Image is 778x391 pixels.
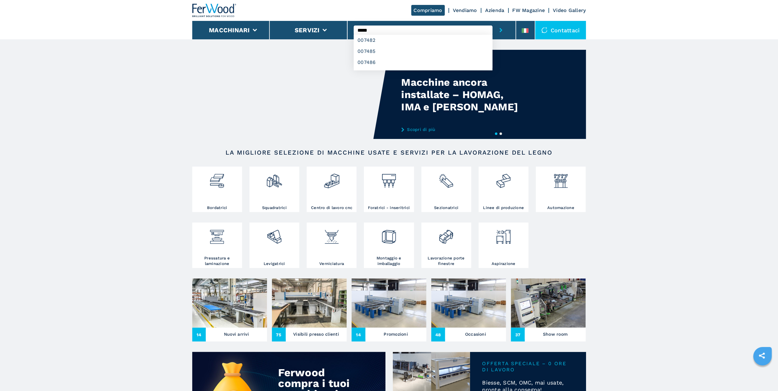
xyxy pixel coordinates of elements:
[485,7,505,13] a: Azienda
[324,224,340,245] img: verniciatura_1.png
[354,46,493,57] div: 007485
[264,261,285,267] h3: Levigatrici
[431,278,506,342] a: Occasioni48Occasioni
[295,26,320,34] button: Servizi
[207,205,227,211] h3: Bordatrici
[547,205,574,211] h3: Automazione
[324,168,340,189] img: centro_di_lavoro_cnc_2.png
[495,168,512,189] img: linee_di_produzione_2.png
[511,278,586,342] a: Show room37Show room
[364,167,414,212] a: Foratrici - inseritrici
[421,167,471,212] a: Sezionatrici
[307,223,357,268] a: Verniciatura
[352,328,365,342] span: 14
[754,348,770,363] a: sharethis
[421,223,471,268] a: Lavorazione porte finestre
[212,149,566,156] h2: LA MIGLIORE SELEZIONE DI MACCHINE USATE E SERVIZI PER LA LAVORAZIONE DEL LEGNO
[192,167,242,212] a: Bordatrici
[434,205,458,211] h3: Sezionatrici
[381,224,397,245] img: montaggio_imballaggio_2.png
[384,330,408,338] h3: Promozioni
[352,278,426,342] a: Promozioni14Promozioni
[354,57,493,68] div: 007486
[209,224,225,245] img: pressa-strettoia.png
[543,330,568,338] h3: Show room
[492,261,516,267] h3: Aspirazione
[536,167,586,212] a: Automazione
[401,127,522,132] a: Scopri di più
[431,328,445,342] span: 48
[483,205,524,211] h3: Linee di produzione
[541,27,548,33] img: Contattaci
[381,168,397,189] img: foratrici_inseritrici_2.png
[553,7,586,13] a: Video Gallery
[465,330,486,338] h3: Occasioni
[352,278,426,328] img: Promozioni
[192,50,389,139] video: Your browser does not support the video tag.
[479,223,529,268] a: Aspirazione
[453,7,477,13] a: Vendiamo
[192,328,206,342] span: 14
[319,261,344,267] h3: Verniciatura
[192,4,237,17] img: Ferwood
[266,224,282,245] img: levigatrici_2.png
[262,205,287,211] h3: Squadratrici
[423,255,470,267] h3: Lavorazione porte finestre
[535,21,586,39] div: Contattaci
[513,7,545,13] a: FW Magazine
[511,328,525,342] span: 37
[266,168,282,189] img: squadratrici_2.png
[365,255,412,267] h3: Montaggio e imballaggio
[553,168,569,189] img: automazione.png
[293,330,339,338] h3: Visibili presso clienti
[511,278,586,328] img: Show room
[752,363,773,386] iframe: Chat
[311,205,352,211] h3: Centro di lavoro cnc
[479,167,529,212] a: Linee di produzione
[272,278,347,342] a: Visibili presso clienti75Visibili presso clienti
[495,132,497,135] button: 1
[272,328,286,342] span: 75
[495,224,512,245] img: aspirazione_1.png
[249,167,299,212] a: Squadratrici
[192,223,242,268] a: Pressatura e laminazione
[438,224,454,245] img: lavorazione_porte_finestre_2.png
[209,26,250,34] button: Macchinari
[364,223,414,268] a: Montaggio e imballaggio
[368,205,410,211] h3: Foratrici - inseritrici
[411,5,445,16] a: Compriamo
[354,35,493,46] div: 007482
[493,21,509,39] button: submit-button
[272,278,347,328] img: Visibili presso clienti
[192,278,267,342] a: Nuovi arrivi14Nuovi arrivi
[192,278,267,328] img: Nuovi arrivi
[209,168,225,189] img: bordatrici_1.png
[438,168,454,189] img: sezionatrici_2.png
[431,278,506,328] img: Occasioni
[194,255,241,267] h3: Pressatura e laminazione
[500,132,502,135] button: 2
[307,167,357,212] a: Centro di lavoro cnc
[249,223,299,268] a: Levigatrici
[224,330,249,338] h3: Nuovi arrivi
